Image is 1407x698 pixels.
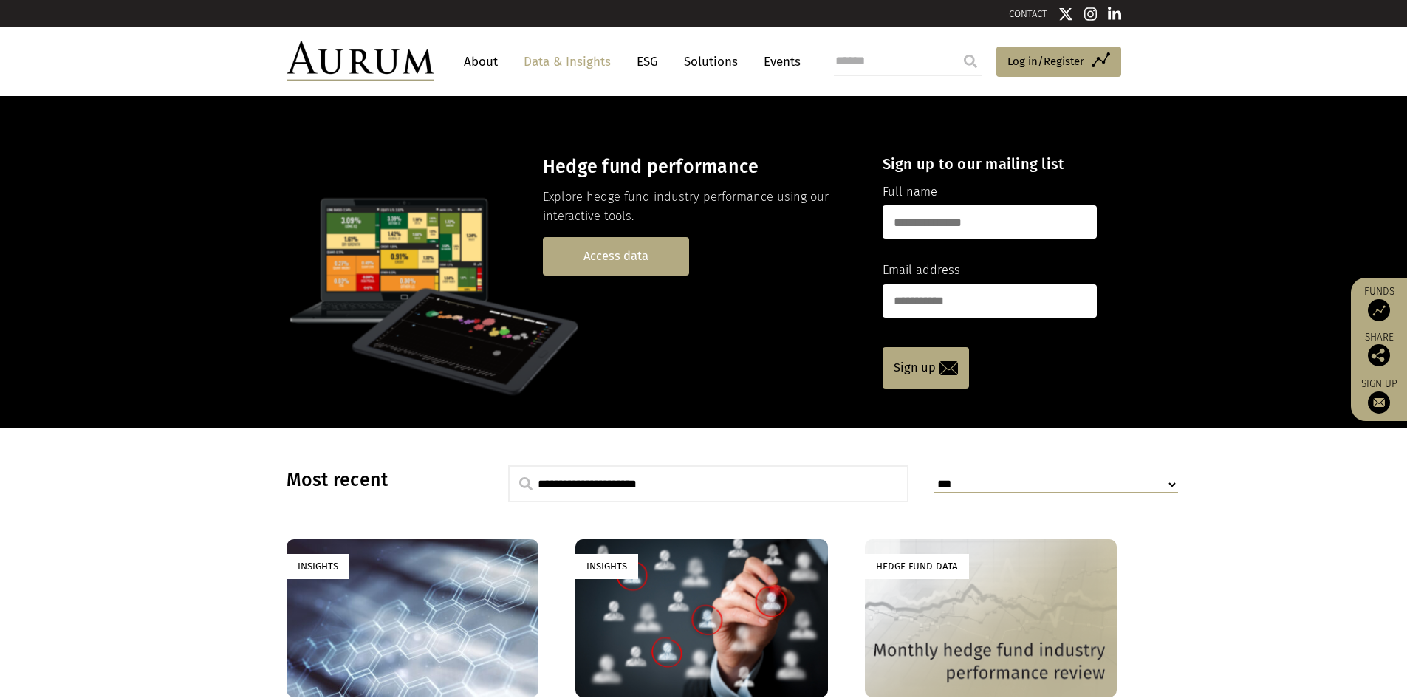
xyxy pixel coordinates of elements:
img: Access Funds [1368,299,1390,321]
a: About [456,48,505,75]
a: Sign up [1358,377,1400,414]
a: Solutions [677,48,745,75]
input: Submit [956,47,985,76]
a: Events [756,48,801,75]
div: Insights [287,554,349,578]
img: search.svg [519,477,533,490]
a: Data & Insights [516,48,618,75]
div: Hedge Fund Data [865,554,969,578]
label: Email address [883,261,960,280]
a: Funds [1358,285,1400,321]
a: CONTACT [1009,8,1047,19]
a: Log in/Register [996,47,1121,78]
div: Insights [575,554,638,578]
a: Sign up [883,347,969,389]
span: Log in/Register [1007,52,1084,70]
div: Share [1358,332,1400,366]
img: Share this post [1368,344,1390,366]
img: email-icon [939,361,958,375]
h4: Sign up to our mailing list [883,155,1097,173]
img: Sign up to our newsletter [1368,391,1390,414]
h3: Hedge fund performance [543,156,857,178]
h3: Most recent [287,469,471,491]
a: ESG [629,48,665,75]
img: Instagram icon [1084,7,1098,21]
img: Twitter icon [1058,7,1073,21]
img: Linkedin icon [1108,7,1121,21]
img: Aurum [287,41,434,81]
p: Explore hedge fund industry performance using our interactive tools. [543,188,857,227]
label: Full name [883,182,937,202]
a: Access data [543,237,689,275]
